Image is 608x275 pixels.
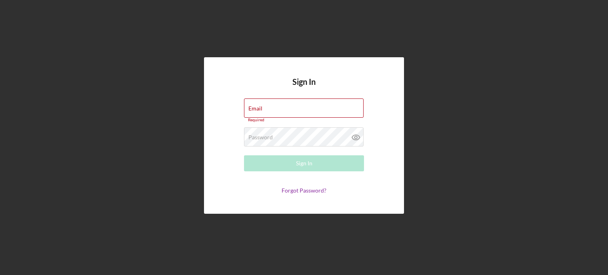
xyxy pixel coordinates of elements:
[282,187,326,194] a: Forgot Password?
[296,155,312,171] div: Sign In
[244,118,364,122] div: Required
[244,155,364,171] button: Sign In
[292,77,316,98] h4: Sign In
[248,134,273,141] label: Password
[248,105,262,112] label: Email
